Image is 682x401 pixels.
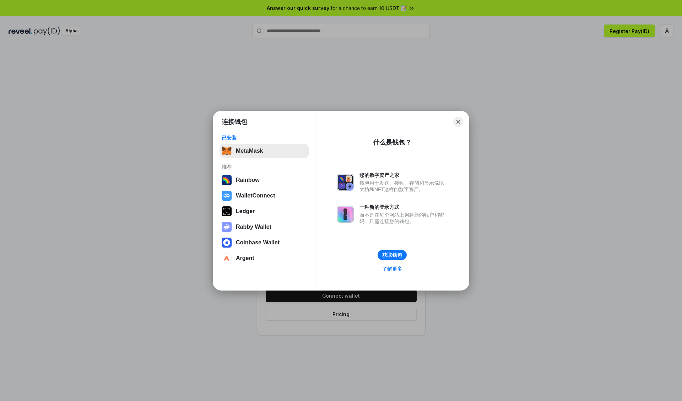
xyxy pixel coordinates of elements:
[453,117,463,127] button: Close
[236,208,255,215] div: Ledger
[236,224,271,230] div: Rabby Wallet
[222,238,232,248] img: svg+xml,%3Csvg%20width%3D%2228%22%20height%3D%2228%22%20viewBox%3D%220%200%2028%2028%22%20fill%3D...
[222,175,232,185] img: svg+xml,%3Csvg%20width%3D%22120%22%20height%3D%22120%22%20viewBox%3D%220%200%20120%20120%22%20fil...
[236,193,275,199] div: WalletConnect
[222,253,232,263] img: svg+xml,%3Csvg%20width%3D%2228%22%20height%3D%2228%22%20viewBox%3D%220%200%2028%2028%22%20fill%3D...
[220,189,309,203] button: WalletConnect
[220,173,309,187] button: Rainbow
[222,191,232,201] img: svg+xml,%3Csvg%20width%3D%2228%22%20height%3D%2228%22%20viewBox%3D%220%200%2028%2028%22%20fill%3D...
[378,250,407,260] button: 获取钱包
[222,118,247,126] h1: 连接钱包
[236,255,254,261] div: Argent
[220,251,309,265] button: Argent
[220,220,309,234] button: Rabby Wallet
[222,135,307,141] div: 已安装
[359,212,448,224] div: 而不是在每个网站上创建新的账户和密码，只需连接您的钱包。
[359,204,448,210] div: 一种新的登录方式
[337,206,354,223] img: svg+xml,%3Csvg%20xmlns%3D%22http%3A%2F%2Fwww.w3.org%2F2000%2Fsvg%22%20fill%3D%22none%22%20viewBox...
[222,206,232,216] img: svg+xml,%3Csvg%20xmlns%3D%22http%3A%2F%2Fwww.w3.org%2F2000%2Fsvg%22%20width%3D%2228%22%20height%3...
[222,164,307,170] div: 推荐
[382,266,402,272] div: 了解更多
[337,174,354,191] img: svg+xml,%3Csvg%20xmlns%3D%22http%3A%2F%2Fwww.w3.org%2F2000%2Fsvg%22%20fill%3D%22none%22%20viewBox...
[382,252,402,258] div: 获取钱包
[236,148,263,154] div: MetaMask
[220,235,309,250] button: Coinbase Wallet
[220,144,309,158] button: MetaMask
[236,177,260,183] div: Rainbow
[378,264,406,273] a: 了解更多
[220,204,309,218] button: Ledger
[373,138,411,147] div: 什么是钱包？
[359,180,448,193] div: 钱包用于发送、接收、存储和显示像以太坊和NFT这样的数字资产。
[236,239,280,246] div: Coinbase Wallet
[222,146,232,156] img: svg+xml,%3Csvg%20fill%3D%22none%22%20height%3D%2233%22%20viewBox%3D%220%200%2035%2033%22%20width%...
[359,172,448,178] div: 您的数字资产之家
[222,222,232,232] img: svg+xml,%3Csvg%20xmlns%3D%22http%3A%2F%2Fwww.w3.org%2F2000%2Fsvg%22%20fill%3D%22none%22%20viewBox...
